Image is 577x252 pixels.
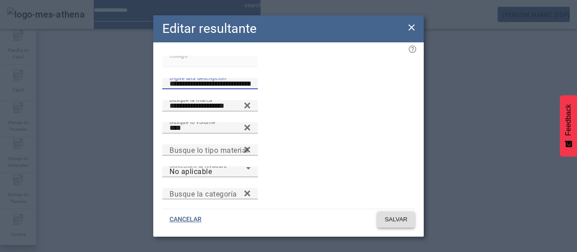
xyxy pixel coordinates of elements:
mat-label: Código [169,52,188,59]
mat-label: Digite una descripción [169,74,226,81]
h2: Editar resultante [162,19,256,38]
input: Number [169,101,251,111]
input: Number [169,188,251,199]
mat-label: Busque la categoría [169,189,237,198]
button: CANCELAR [162,211,209,228]
input: Number [169,145,251,156]
mat-label: Busque lo volume [169,119,215,125]
span: No aplicable [169,167,212,176]
span: Feedback [564,104,572,136]
span: CANCELAR [169,215,201,224]
mat-label: Busque lo tipo material [169,146,248,154]
input: Number [169,123,251,133]
button: SALVAR [377,211,415,228]
button: Feedback - Mostrar pesquisa [560,95,577,156]
span: SALVAR [385,215,408,224]
mat-label: Busque la marca [169,96,212,103]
